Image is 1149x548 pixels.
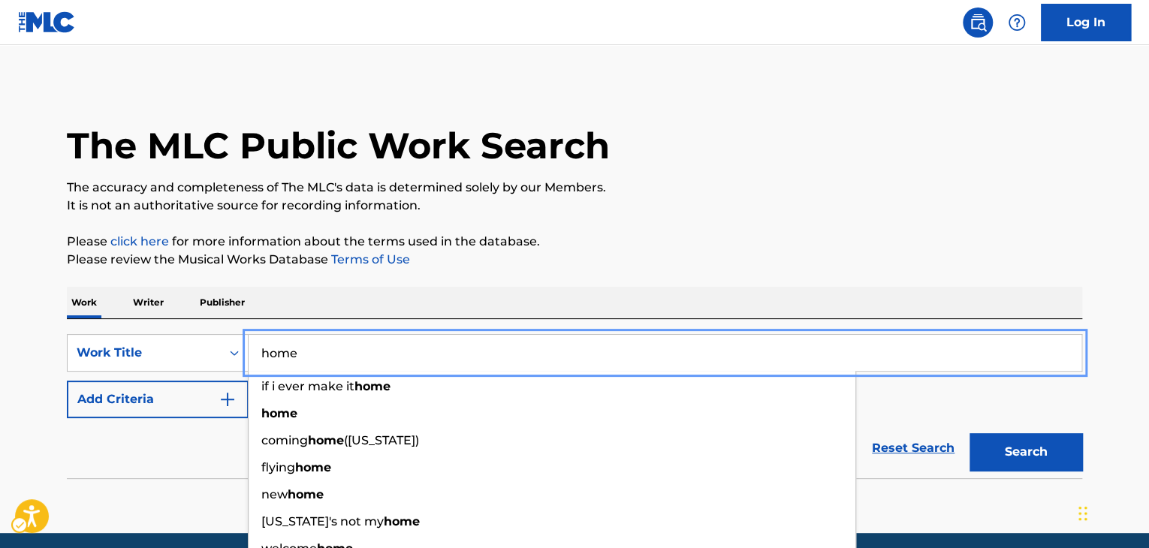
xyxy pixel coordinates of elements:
strong: home [384,514,420,528]
span: flying [261,460,295,474]
span: new [261,487,288,501]
span: ([US_STATE]) [344,433,419,447]
strong: home [308,433,344,447]
strong: home [261,406,297,420]
p: Please review the Musical Works Database [67,251,1082,269]
img: 9d2ae6d4665cec9f34b9.svg [219,390,237,408]
div: Drag [1078,491,1087,536]
a: Reset Search [864,432,962,465]
a: Terms of Use [328,252,410,266]
div: On [221,335,248,371]
form: Search Form [67,334,1082,478]
strong: home [295,460,331,474]
strong: home [288,487,324,501]
p: Publisher [195,287,249,318]
span: [US_STATE]'s not my [261,514,384,528]
button: Add Criteria [67,381,249,418]
span: coming [261,433,308,447]
iframe: Hubspot Iframe [1074,476,1149,548]
a: click here [110,234,169,248]
h1: The MLC Public Work Search [67,123,610,168]
span: if i ever make it [261,379,354,393]
img: MLC Logo [18,11,76,33]
p: Work [67,287,101,318]
img: search [969,14,987,32]
p: Please for more information about the terms used in the database. [67,233,1082,251]
img: help [1008,14,1026,32]
p: Writer [128,287,168,318]
strong: home [354,379,391,393]
div: Work Title [77,344,212,362]
input: Search... [249,335,1081,371]
p: The accuracy and completeness of The MLC's data is determined solely by our Members. [67,179,1082,197]
div: Chat Widget [1074,476,1149,548]
p: It is not an authoritative source for recording information. [67,197,1082,215]
button: Search [970,433,1082,471]
a: Log In [1041,4,1131,41]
